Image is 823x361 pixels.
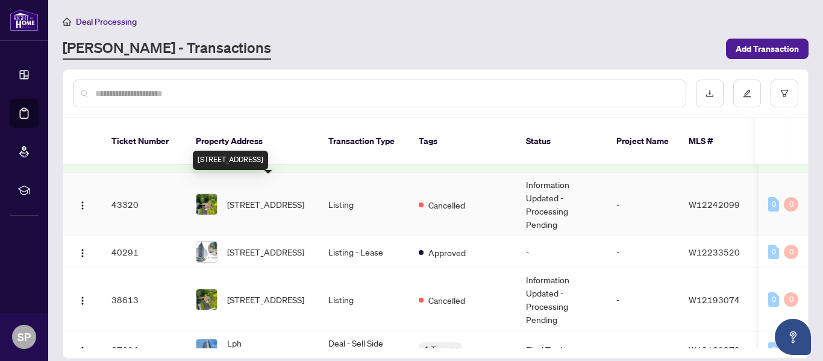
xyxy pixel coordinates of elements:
[319,268,409,331] td: Listing
[784,245,798,259] div: 0
[428,198,465,212] span: Cancelled
[78,296,87,306] img: Logo
[196,339,217,360] img: thumbnail-img
[319,236,409,268] td: Listing - Lease
[186,118,319,165] th: Property Address
[73,195,92,214] button: Logo
[516,268,607,331] td: Information Updated - Processing Pending
[733,80,761,107] button: edit
[102,118,186,165] th: Ticket Number
[63,38,271,60] a: [PERSON_NAME] - Transactions
[428,246,466,259] span: Approved
[63,17,71,26] span: home
[102,173,186,236] td: 43320
[196,289,217,310] img: thumbnail-img
[768,342,779,357] div: 0
[227,198,304,211] span: [STREET_ADDRESS]
[768,245,779,259] div: 0
[193,151,268,170] div: [STREET_ADDRESS]
[319,173,409,236] td: Listing
[706,89,714,98] span: download
[607,236,679,268] td: -
[516,173,607,236] td: Information Updated - Processing Pending
[409,118,516,165] th: Tags
[780,89,789,98] span: filter
[451,347,457,353] span: down
[607,268,679,331] td: -
[78,346,87,356] img: Logo
[428,294,465,307] span: Cancelled
[76,16,137,27] span: Deal Processing
[607,173,679,236] td: -
[102,268,186,331] td: 38613
[689,294,740,305] span: W12193074
[78,248,87,258] img: Logo
[726,39,809,59] button: Add Transaction
[696,80,724,107] button: download
[10,9,39,31] img: logo
[102,236,186,268] td: 40291
[784,292,798,307] div: 0
[227,293,304,306] span: [STREET_ADDRESS]
[771,80,798,107] button: filter
[17,328,31,345] span: SP
[73,340,92,359] button: Logo
[768,197,779,212] div: 0
[784,197,798,212] div: 0
[424,342,449,356] span: 4 Tags
[73,242,92,262] button: Logo
[78,201,87,210] img: Logo
[689,246,740,257] span: W12233520
[516,236,607,268] td: -
[768,292,779,307] div: 0
[775,319,811,355] button: Open asap
[607,118,679,165] th: Project Name
[679,118,751,165] th: MLS #
[689,199,740,210] span: W12242099
[516,118,607,165] th: Status
[196,242,217,262] img: thumbnail-img
[73,290,92,309] button: Logo
[319,118,409,165] th: Transaction Type
[196,194,217,215] img: thumbnail-img
[743,89,751,98] span: edit
[227,245,304,259] span: [STREET_ADDRESS]
[736,39,799,58] span: Add Transaction
[689,344,740,355] span: W12130972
